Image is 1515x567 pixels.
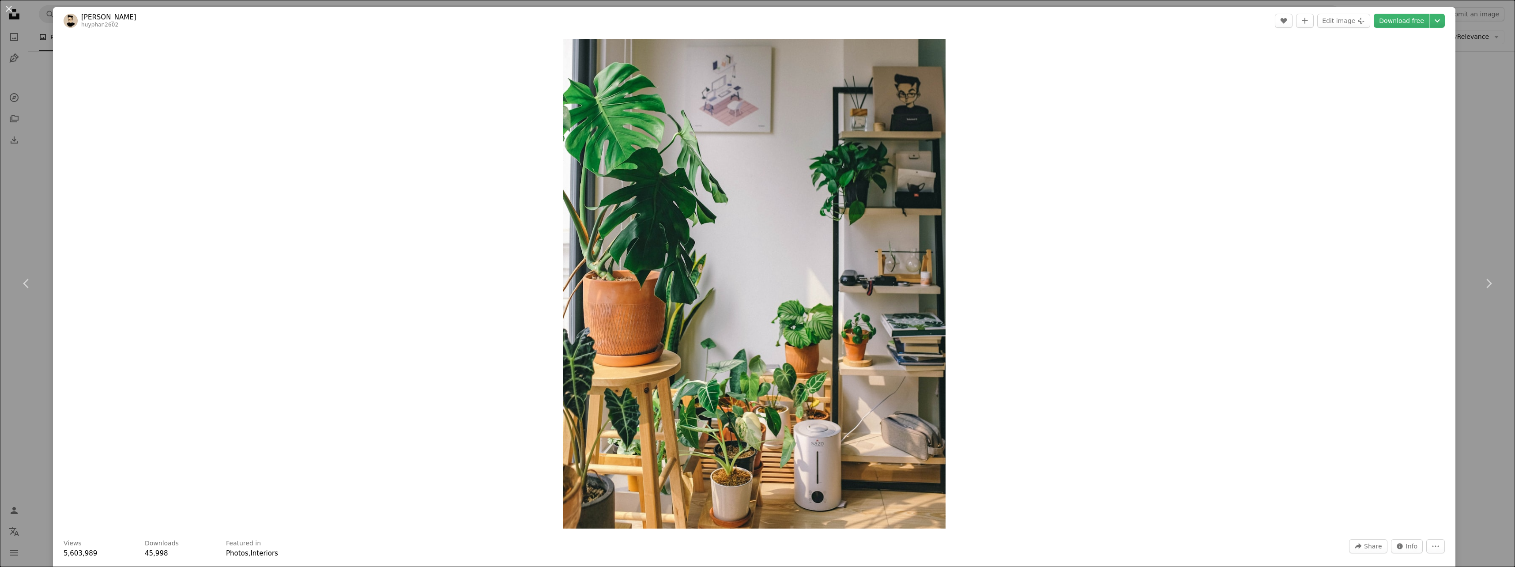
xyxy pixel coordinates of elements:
a: huyphan2602 [81,22,118,28]
button: Add to Collection [1296,14,1314,28]
span: , [249,549,251,557]
a: Photos [226,549,249,557]
span: Info [1406,540,1418,553]
button: More Actions [1426,539,1445,553]
a: Interiors [250,549,278,557]
h3: Views [64,539,82,548]
button: Like [1275,14,1293,28]
span: Share [1364,540,1382,553]
span: 45,998 [145,549,168,557]
h3: Featured in [226,539,261,548]
a: Download free [1374,14,1429,28]
button: Choose download size [1430,14,1445,28]
button: Zoom in on this image [563,39,946,529]
img: green potted plant on brown wooden table [563,39,946,529]
img: Go to Huy Phan's profile [64,14,78,28]
button: Edit image [1317,14,1370,28]
h3: Downloads [145,539,179,548]
button: Share this image [1349,539,1387,553]
button: Stats about this image [1391,539,1423,553]
a: [PERSON_NAME] [81,13,136,22]
a: Next [1462,241,1515,326]
span: 5,603,989 [64,549,97,557]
